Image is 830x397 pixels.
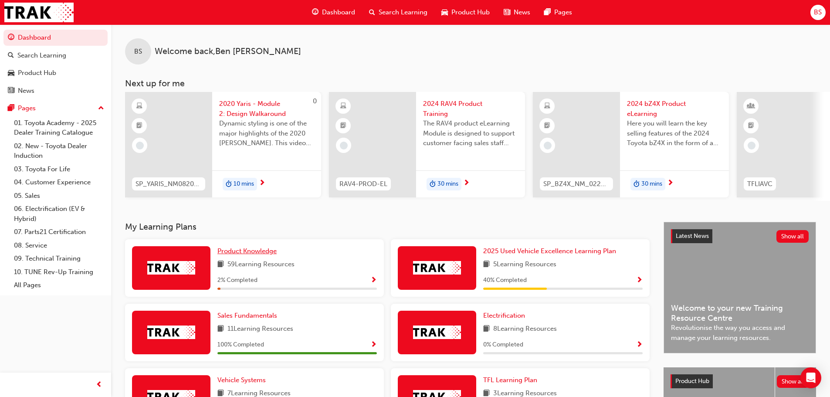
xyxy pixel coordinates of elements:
span: 40 % Completed [483,275,527,285]
span: learningRecordVerb_NONE-icon [340,142,348,149]
h3: My Learning Plans [125,222,650,232]
span: 8 Learning Resources [493,324,557,335]
span: booktick-icon [748,120,754,132]
span: Show Progress [370,277,377,285]
a: All Pages [10,278,108,292]
a: 10. TUNE Rev-Up Training [10,265,108,279]
a: 07. Parts21 Certification [10,225,108,239]
span: 10 mins [234,179,254,189]
span: learningRecordVerb_NONE-icon [748,142,755,149]
span: TFLIAVC [747,179,772,189]
span: SP_BZ4X_NM_0224_EL01 [543,179,610,189]
a: Latest NewsShow all [671,229,809,243]
span: News [514,7,530,17]
span: 30 mins [437,179,458,189]
span: SP_YARIS_NM0820_EL_02 [136,179,202,189]
span: 59 Learning Resources [227,259,295,270]
span: Pages [554,7,572,17]
span: Show Progress [370,341,377,349]
span: search-icon [8,52,14,60]
a: Product Knowledge [217,246,280,256]
button: DashboardSearch LearningProduct HubNews [3,28,108,100]
a: 09. Technical Training [10,252,108,265]
span: learningRecordVerb_NONE-icon [136,142,144,149]
span: next-icon [259,180,265,187]
a: 05. Sales [10,189,108,203]
button: Pages [3,100,108,116]
span: 0 [313,97,317,105]
a: 04. Customer Experience [10,176,108,189]
span: prev-icon [96,380,102,390]
a: Dashboard [3,30,108,46]
span: Latest News [676,232,709,240]
a: news-iconNews [497,3,537,21]
button: Show Progress [370,275,377,286]
button: Show all [776,230,809,243]
img: Trak [147,326,195,339]
span: The RAV4 product eLearning Module is designed to support customer facing sales staff with introdu... [423,119,518,148]
span: car-icon [441,7,448,18]
span: learningRecordVerb_NONE-icon [544,142,552,149]
span: Electrification [483,312,525,319]
span: book-icon [483,259,490,270]
span: Product Hub [451,7,490,17]
a: 08. Service [10,239,108,252]
button: Show Progress [370,339,377,350]
span: Welcome back , Ben [PERSON_NAME] [155,47,301,57]
span: Show Progress [636,341,643,349]
div: Pages [18,103,36,113]
span: Welcome to your new Training Resource Centre [671,303,809,323]
button: Show Progress [636,275,643,286]
span: up-icon [98,103,104,114]
span: 0 % Completed [483,340,523,350]
span: 2024 bZ4X Product eLearning [627,99,722,119]
span: news-icon [8,87,14,95]
span: duration-icon [226,179,232,190]
a: RAV4-PROD-EL2024 RAV4 Product TrainingThe RAV4 product eLearning Module is designed to support cu... [329,92,525,197]
span: TFL Learning Plan [483,376,537,384]
span: duration-icon [430,179,436,190]
span: Search Learning [379,7,427,17]
a: guage-iconDashboard [305,3,362,21]
span: 30 mins [641,179,662,189]
span: Product Hub [675,377,709,385]
a: search-iconSearch Learning [362,3,434,21]
span: learningResourceType_ELEARNING-icon [136,101,142,112]
span: 2025 Used Vehicle Excellence Learning Plan [483,247,616,255]
span: 2024 RAV4 Product Training [423,99,518,119]
a: Electrification [483,311,528,321]
div: Search Learning [17,51,66,61]
span: car-icon [8,69,14,77]
span: RAV4-PROD-EL [339,179,387,189]
span: Sales Fundamentals [217,312,277,319]
span: next-icon [463,180,470,187]
span: pages-icon [8,105,14,112]
span: Show Progress [636,277,643,285]
span: Dynamic styling is one of the major highlights of the 2020 [PERSON_NAME]. This video gives an in-... [219,119,314,148]
span: Vehicle Systems [217,376,266,384]
span: learningResourceType_ELEARNING-icon [544,101,550,112]
a: Latest NewsShow allWelcome to your new Training Resource CentreRevolutionise the way you access a... [664,222,816,353]
a: 06. Electrification (EV & Hybrid) [10,202,108,225]
span: learningResourceType_INSTRUCTOR_LED-icon [748,101,754,112]
img: Trak [4,3,74,22]
span: news-icon [504,7,510,18]
span: next-icon [667,180,674,187]
span: pages-icon [544,7,551,18]
div: Product Hub [18,68,56,78]
a: 03. Toyota For Life [10,163,108,176]
span: learningResourceType_ELEARNING-icon [340,101,346,112]
span: Dashboard [322,7,355,17]
a: Product HubShow all [671,374,809,388]
span: 2020 Yaris - Module 2: Design Walkaround [219,99,314,119]
button: BS [810,5,826,20]
a: Search Learning [3,48,108,64]
a: 02. New - Toyota Dealer Induction [10,139,108,163]
button: Show Progress [636,339,643,350]
span: BS [134,47,142,57]
span: guage-icon [8,34,14,42]
a: SP_BZ4X_NM_0224_EL012024 bZ4X Product eLearningHere you will learn the key selling features of th... [533,92,729,197]
button: Show all [777,375,810,388]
